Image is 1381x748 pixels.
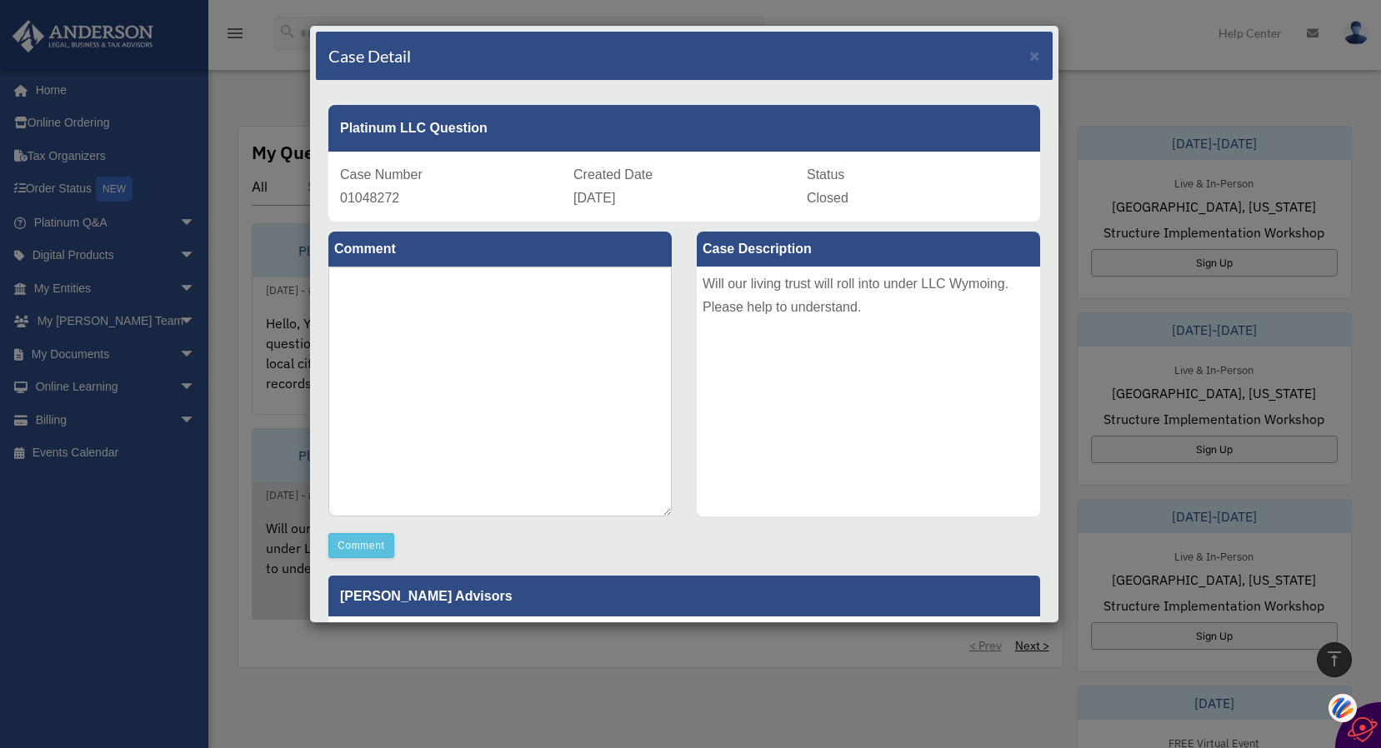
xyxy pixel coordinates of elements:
span: Created Date [573,167,653,182]
span: × [1029,46,1040,65]
button: Close [1029,47,1040,64]
span: [DATE] [573,191,615,205]
label: Case Description [697,232,1040,267]
img: svg+xml;base64,PHN2ZyB3aWR0aD0iNDQiIGhlaWdodD0iNDQiIHZpZXdCb3g9IjAgMCA0NCA0NCIgZmlsbD0ibm9uZSIgeG... [1328,692,1357,723]
span: Case Number [340,167,423,182]
h4: Case Detail [328,44,411,67]
button: Comment [328,533,394,558]
div: Will our living trust will roll into under LLC Wymoing. Please help to understand. [697,267,1040,516]
span: 01048272 [340,191,399,205]
div: Platinum LLC Question [328,105,1040,152]
label: Comment [328,232,672,267]
p: [PERSON_NAME] Advisors [328,576,1040,616]
span: Closed [807,191,848,205]
span: Status [807,167,844,182]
